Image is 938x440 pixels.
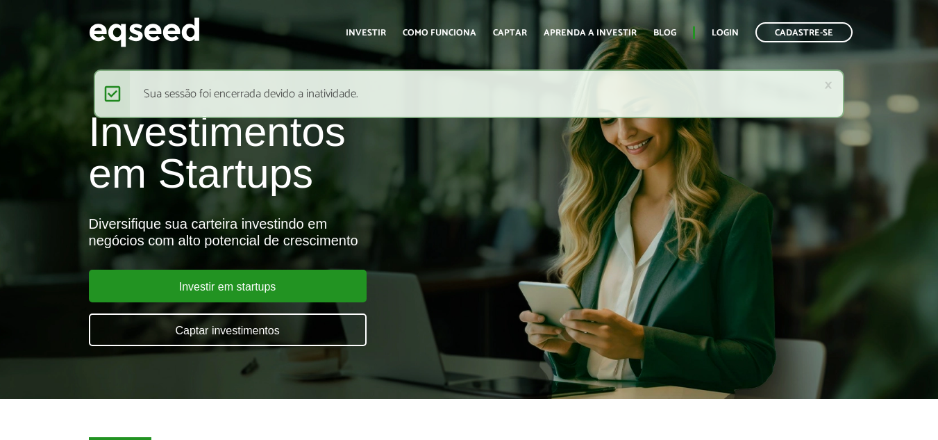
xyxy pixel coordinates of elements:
img: EqSeed [89,14,200,51]
div: Diversifique sua carteira investindo em negócios com alto potencial de crescimento [89,215,537,249]
a: Captar [493,28,527,38]
a: Investir [346,28,386,38]
div: Sua sessão foi encerrada devido a inatividade. [94,70,844,118]
a: Blog [653,28,676,38]
a: × [824,78,832,92]
h1: Investimentos em Startups [89,111,537,195]
a: Captar investimentos [89,313,367,346]
a: Login [712,28,739,38]
a: Como funciona [403,28,476,38]
a: Aprenda a investir [544,28,637,38]
a: Investir em startups [89,270,367,302]
a: Cadastre-se [755,22,853,42]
